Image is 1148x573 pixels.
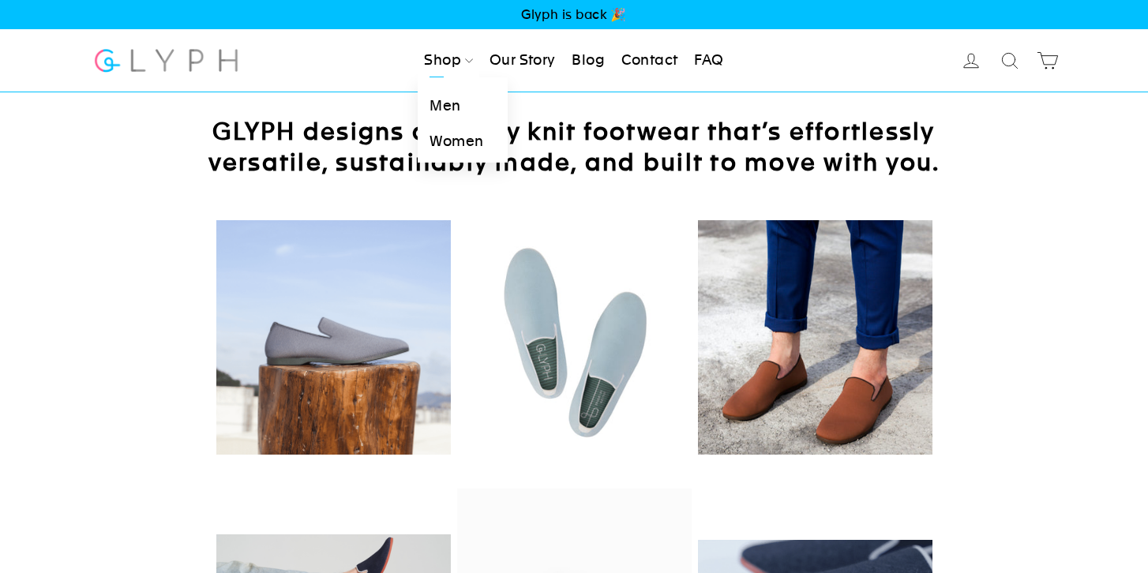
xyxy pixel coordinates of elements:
img: Glyph [92,39,240,81]
h2: GLYPH designs digitally knit footwear that’s effortlessly versatile, sustainably made, and built ... [179,116,969,178]
a: Men [418,88,507,124]
iframe: Glyph - Referral program [1127,219,1148,355]
a: Our Story [483,43,562,78]
a: FAQ [688,43,730,78]
a: Blog [565,43,611,78]
a: Women [418,124,507,159]
a: Shop [418,43,479,78]
a: Contact [615,43,685,78]
ul: Primary [418,43,730,78]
